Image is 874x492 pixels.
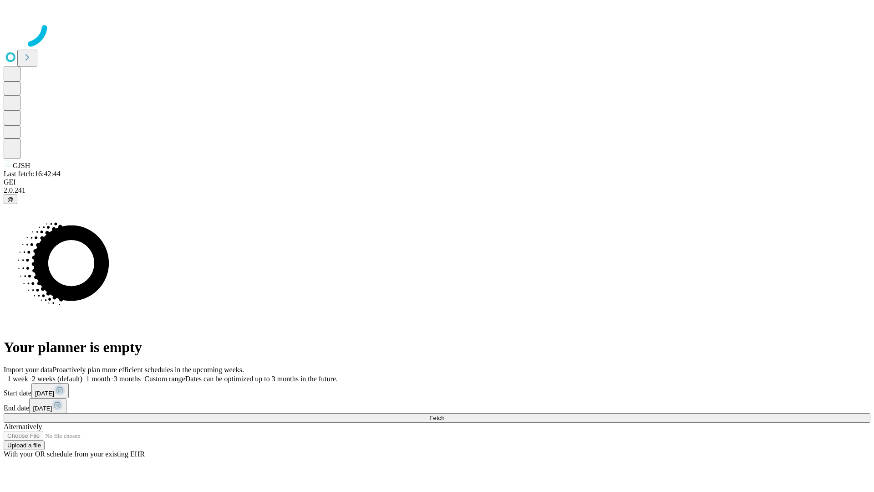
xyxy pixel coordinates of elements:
[4,441,45,450] button: Upload a file
[4,339,870,356] h1: Your planner is empty
[4,450,145,458] span: With your OR schedule from your existing EHR
[35,390,54,397] span: [DATE]
[7,196,14,203] span: @
[4,413,870,423] button: Fetch
[53,366,244,374] span: Proactively plan more efficient schedules in the upcoming weeks.
[32,375,82,383] span: 2 weeks (default)
[33,405,52,412] span: [DATE]
[4,366,53,374] span: Import your data
[4,170,61,178] span: Last fetch: 16:42:44
[4,178,870,186] div: GEI
[4,423,42,430] span: Alternatively
[4,186,870,195] div: 2.0.241
[7,375,28,383] span: 1 week
[4,195,17,204] button: @
[4,398,870,413] div: End date
[4,383,870,398] div: Start date
[144,375,185,383] span: Custom range
[86,375,110,383] span: 1 month
[185,375,338,383] span: Dates can be optimized up to 3 months in the future.
[13,162,30,169] span: GJSH
[114,375,141,383] span: 3 months
[429,415,444,421] span: Fetch
[31,383,69,398] button: [DATE]
[29,398,66,413] button: [DATE]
